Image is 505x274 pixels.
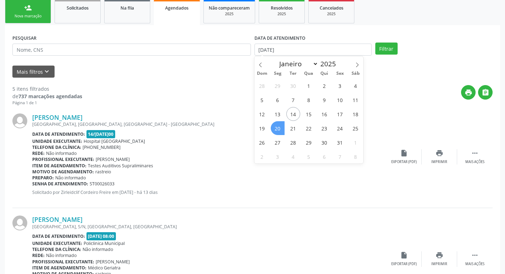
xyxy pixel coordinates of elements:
b: Item de agendamento: [32,265,86,271]
i: print [465,89,472,96]
span: Outubro 10, 2025 [333,93,347,107]
b: Motivo de agendamento: [32,169,94,175]
span: Outubro 19, 2025 [255,121,269,135]
div: 2025 [209,11,250,17]
span: Outubro 8, 2025 [302,93,316,107]
span: Setembro 28, 2025 [255,79,269,93]
span: Novembro 1, 2025 [349,135,363,149]
div: de [12,93,82,100]
span: Médico Geriatra [88,265,120,271]
span: Outubro 21, 2025 [286,121,300,135]
span: Outubro 27, 2025 [271,135,285,149]
div: Nova marcação [10,13,46,19]
input: Year [318,59,342,68]
label: DATA DE ATENDIMENTO [254,33,305,44]
span: Outubro 5, 2025 [255,93,269,107]
span: Ter [285,71,301,76]
button: Mais filtroskeyboard_arrow_down [12,66,55,78]
span: Não compareceram [209,5,250,11]
span: Outubro 4, 2025 [349,79,363,93]
span: Qui [316,71,332,76]
div: Mais ações [465,160,484,164]
span: Outubro 14, 2025 [286,107,300,121]
span: Outubro 24, 2025 [333,121,347,135]
b: Rede: [32,252,45,258]
i: print [436,149,443,157]
span: Dom [254,71,270,76]
b: Profissional executante: [32,156,94,162]
span: Outubro 26, 2025 [255,135,269,149]
span: Outubro 13, 2025 [271,107,285,121]
span: Cancelados [320,5,343,11]
b: Senha de atendimento: [32,181,88,187]
i: print [436,251,443,259]
span: Outubro 18, 2025 [349,107,363,121]
b: Telefone da clínica: [32,144,81,150]
span: [PERSON_NAME] [96,156,130,162]
span: Outubro 7, 2025 [286,93,300,107]
b: Profissional executante: [32,259,94,265]
b: Unidade executante: [32,240,82,246]
label: PESQUISAR [12,33,37,44]
span: Outubro 9, 2025 [318,93,331,107]
span: Outubro 6, 2025 [271,93,285,107]
span: Novembro 2, 2025 [255,150,269,163]
div: 2025 [264,11,299,17]
b: Unidade executante: [32,138,82,144]
a: [PERSON_NAME] [32,216,83,223]
span: Outubro 11, 2025 [349,93,363,107]
i: keyboard_arrow_down [43,68,51,76]
span: Seg [270,71,285,76]
div: Imprimir [431,262,447,267]
a: [PERSON_NAME] [32,113,83,121]
span: Outubro 22, 2025 [302,121,316,135]
span: Outubro 25, 2025 [349,121,363,135]
span: Sex [332,71,348,76]
span: Resolvidos [271,5,293,11]
div: Mais ações [465,262,484,267]
div: person_add [24,4,32,12]
span: Outubro 30, 2025 [318,135,331,149]
span: Setembro 29, 2025 [271,79,285,93]
div: Imprimir [431,160,447,164]
span: Outubro 15, 2025 [302,107,316,121]
span: [PERSON_NAME] [96,259,130,265]
span: Novembro 3, 2025 [271,150,285,163]
div: Exportar (PDF) [391,160,417,164]
span: Não informado [46,150,77,156]
span: Outubro 2, 2025 [318,79,331,93]
p: Solicitado por Zirleidclif Cordeiro Freire em [DATE] - há 13 dias [32,189,386,195]
span: Solicitados [67,5,89,11]
i: insert_drive_file [400,149,408,157]
b: Preparo: [32,175,54,181]
i:  [471,251,479,259]
span: Outubro 28, 2025 [286,135,300,149]
b: Data de atendimento: [32,233,85,239]
span: Outubro 17, 2025 [333,107,347,121]
div: [GEOGRAPHIC_DATA], [GEOGRAPHIC_DATA], [GEOGRAPHIC_DATA] - [GEOGRAPHIC_DATA] [32,121,386,127]
span: Agendados [165,5,189,11]
span: ST00026033 [90,181,114,187]
span: [DATE] 08:00 [86,232,116,240]
span: Outubro 12, 2025 [255,107,269,121]
div: 5 itens filtrados [12,85,82,93]
span: Novembro 8, 2025 [349,150,363,163]
span: Outubro 20, 2025 [271,121,285,135]
b: Item de agendamento: [32,163,86,169]
div: Página 1 de 1 [12,100,82,106]
i: insert_drive_file [400,251,408,259]
span: Novembro 5, 2025 [302,150,316,163]
span: Novembro 4, 2025 [286,150,300,163]
span: Hospital [GEOGRAPHIC_DATA] [84,138,145,144]
button: Filtrar [375,43,398,55]
span: Não informado [55,175,86,181]
span: Outubro 1, 2025 [302,79,316,93]
div: Exportar (PDF) [391,262,417,267]
input: Nome, CNS [12,44,251,56]
span: Novembro 6, 2025 [318,150,331,163]
span: Outubro 3, 2025 [333,79,347,93]
span: 14/[DATE]00 [86,130,116,138]
div: 2025 [314,11,349,17]
span: Outubro 23, 2025 [318,121,331,135]
strong: 737 marcações agendadas [18,93,82,100]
